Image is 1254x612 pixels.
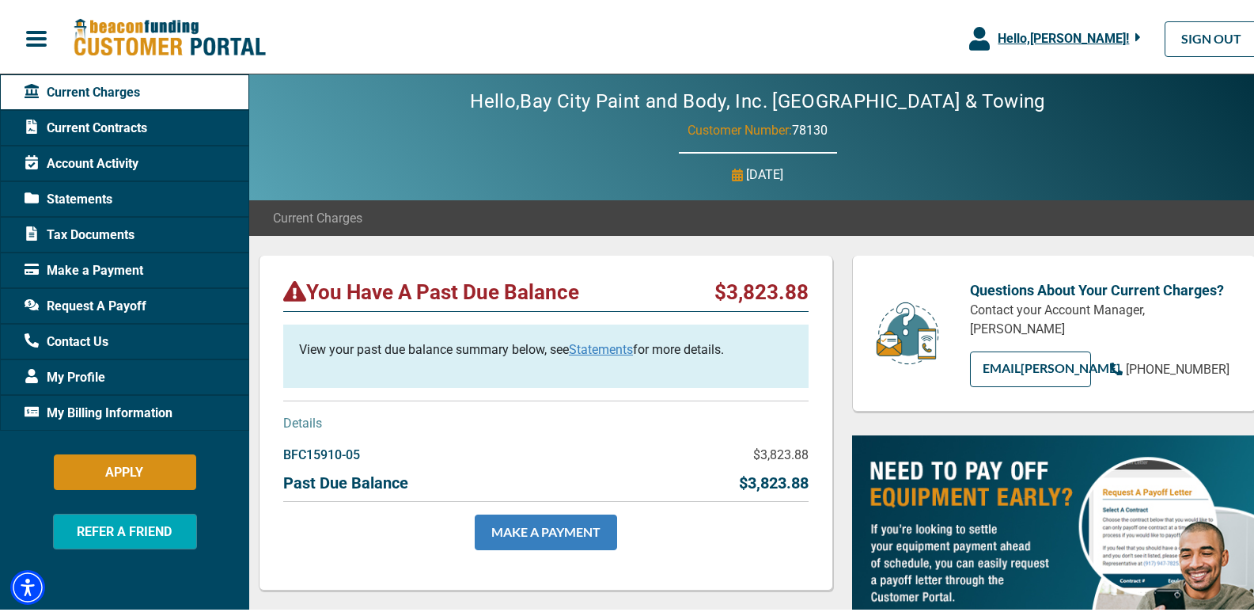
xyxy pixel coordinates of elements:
span: My Profile [25,365,105,384]
a: MAKE A PAYMENT [475,511,617,547]
span: Customer Number: [688,120,792,135]
p: Details [283,411,809,430]
p: [DATE] [747,162,784,181]
span: My Billing Information [25,401,172,420]
span: Hello, [PERSON_NAME] ! [998,28,1129,43]
p: $3,823.88 [739,468,809,492]
a: Statements [569,339,633,354]
button: APPLY [54,451,196,487]
button: REFER A FRIEND [53,511,197,546]
a: EMAIL[PERSON_NAME] [970,348,1092,384]
a: [PHONE_NUMBER] [1110,357,1229,376]
p: Contact your Account Manager, [PERSON_NAME] [970,298,1232,336]
p: BFC15910-05 [283,443,360,462]
span: Account Activity [25,151,138,170]
img: customer-service.png [872,298,943,363]
p: $3,823.88 [714,276,809,302]
span: Current Charges [25,80,140,99]
div: Accessibility Menu [10,567,45,602]
h2: Hello, Bay City Paint and Body, Inc. [GEOGRAPHIC_DATA] & Towing [422,87,1092,110]
p: View your past due balance summary below, see for more details. [299,337,793,356]
span: Statements [25,187,112,206]
span: [PHONE_NUMBER] [1126,359,1229,374]
p: Questions About Your Current Charges? [970,276,1232,298]
img: Beacon Funding Customer Portal Logo [73,15,266,55]
span: Current Contracts [25,116,147,135]
span: 78130 [792,120,828,135]
span: Request A Payoff [25,294,146,313]
p: You Have A Past Due Balance [283,276,579,302]
span: Tax Documents [25,222,134,241]
p: $3,823.88 [753,443,809,462]
span: Contact Us [25,329,108,348]
p: Past Due Balance [283,468,408,492]
span: Current Charges [273,206,362,225]
span: Make a Payment [25,258,143,277]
